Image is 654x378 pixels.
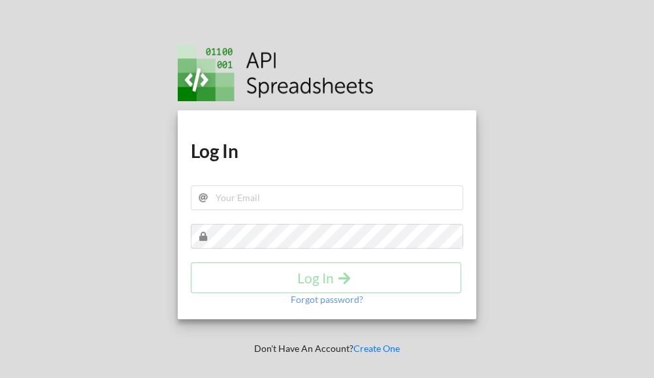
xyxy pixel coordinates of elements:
[169,342,486,355] p: Don't Have An Account?
[353,343,400,354] a: Create One
[178,44,374,101] img: Logo.png
[191,139,464,163] h1: Log In
[191,185,464,210] input: Your Email
[291,293,363,306] p: Forgot password?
